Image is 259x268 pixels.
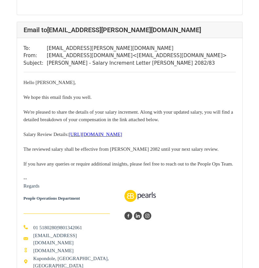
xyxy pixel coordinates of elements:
[24,183,40,189] font: Regards
[124,190,156,202] img: AIorK4wnSnC7TRobrWSOqMEb_E6ZXopUW4wJvA63GY-Rz6hiWa6cv4yXHxX9uGbEg1X-2GBFEZcpZGjRBD3G
[143,212,151,220] img: instagram
[33,233,77,246] font: [EMAIL_ADDRESS][DOMAIN_NAME]
[58,196,80,201] span: Department
[24,225,28,229] img: mobilePhone
[33,233,77,246] a: [EMAIL_ADDRESS][DOMAIN_NAME]
[24,45,47,52] td: To:
[124,212,132,220] img: facebook
[24,26,236,34] h4: Email to [EMAIL_ADDRESS][PERSON_NAME][DOMAIN_NAME]
[24,248,28,252] img: website
[24,80,233,167] font: Hello [PERSON_NAME], We hope this email finds you well. We're pleased to share the details of you...
[33,248,74,254] a: [DOMAIN_NAME]
[47,52,227,59] td: [EMAIL_ADDRESS][DOMAIN_NAME] < [EMAIL_ADDRESS][DOMAIN_NAME] >
[47,59,227,67] td: [PERSON_NAME] - Salary Increment Letter [PERSON_NAME] 2082/83
[47,45,227,52] td: [EMAIL_ADDRESS][PERSON_NAME][DOMAIN_NAME]
[24,196,57,201] span: People Operations
[24,259,28,264] img: address
[226,236,259,268] iframe: Chat Widget
[69,132,122,137] font: [URL][DOMAIN_NAME]
[24,176,27,182] span: --
[33,225,57,230] a: 01 5180280
[33,225,82,230] font: |
[58,225,82,230] a: 9801342061
[134,212,142,220] img: linkedin
[24,236,28,241] img: emailAddress
[24,59,47,67] td: Subject:
[33,248,74,253] font: [DOMAIN_NAME]
[24,52,47,59] td: From:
